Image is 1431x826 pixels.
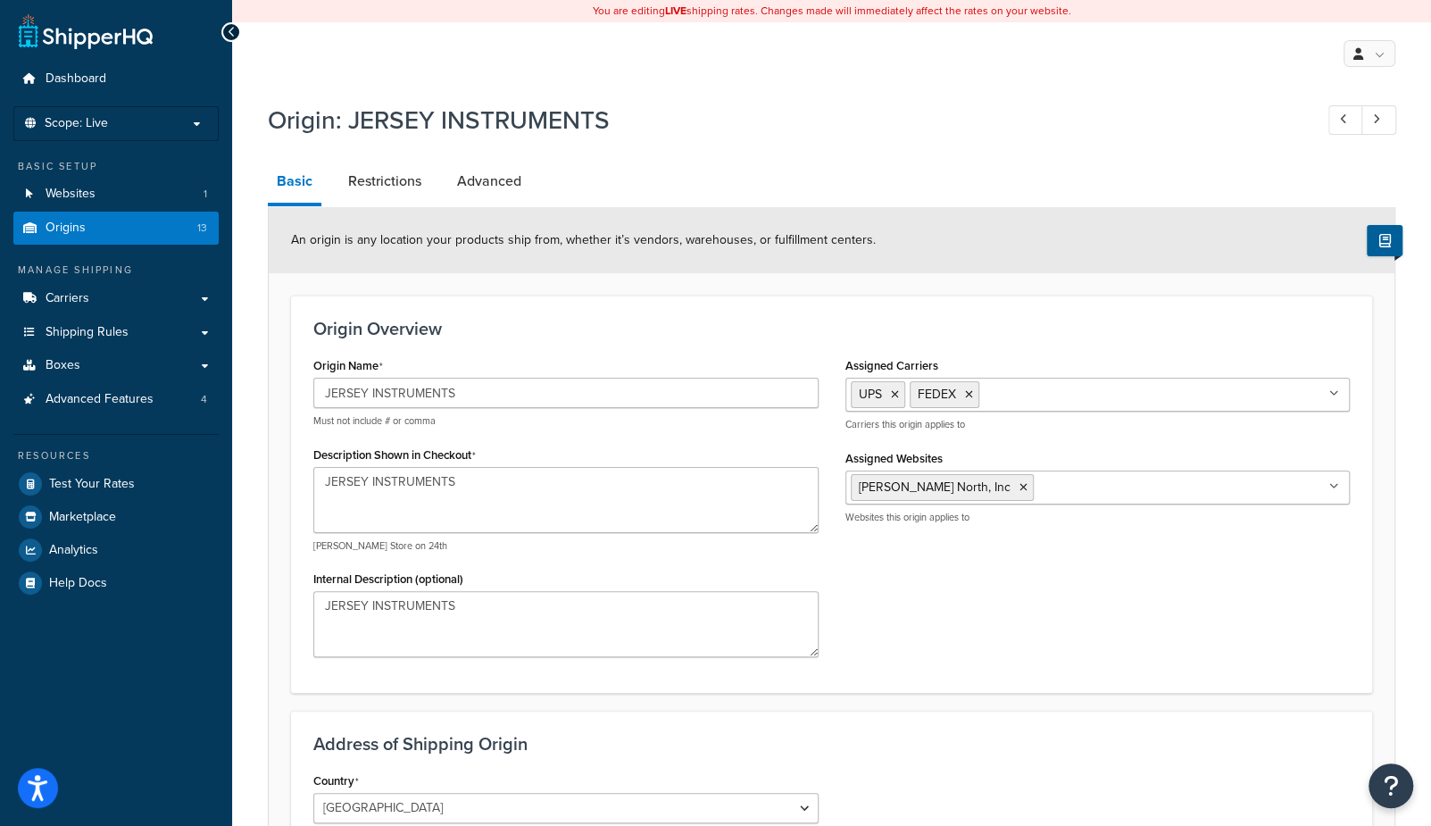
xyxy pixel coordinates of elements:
[1361,105,1396,135] a: Next Record
[46,358,80,373] span: Boxes
[339,160,430,203] a: Restrictions
[845,359,938,372] label: Assigned Carriers
[313,539,819,553] p: [PERSON_NAME] Store on 24th
[448,160,530,203] a: Advanced
[665,3,686,19] b: LIVE
[13,448,219,463] div: Resources
[13,178,219,211] li: Websites
[268,160,321,206] a: Basic
[1369,763,1413,808] button: Open Resource Center
[45,116,108,131] span: Scope: Live
[845,418,1351,431] p: Carriers this origin applies to
[918,385,956,404] span: FEDEX
[313,448,476,463] label: Description Shown in Checkout
[49,576,107,591] span: Help Docs
[46,325,129,340] span: Shipping Rules
[13,63,219,96] a: Dashboard
[313,734,1350,754] h3: Address of Shipping Origin
[49,510,116,525] span: Marketplace
[13,468,219,500] a: Test Your Rates
[859,478,1011,496] span: [PERSON_NAME] North, Inc
[197,221,207,236] span: 13
[313,572,463,586] label: Internal Description (optional)
[49,477,135,492] span: Test Your Rates
[13,212,219,245] li: Origins
[46,392,154,407] span: Advanced Features
[13,383,219,416] a: Advanced Features4
[291,230,876,249] span: An origin is any location your products ship from, whether it’s vendors, warehouses, or fulfillme...
[46,71,106,87] span: Dashboard
[13,567,219,599] a: Help Docs
[13,178,219,211] a: Websites1
[49,543,98,558] span: Analytics
[13,501,219,533] a: Marketplace
[1328,105,1363,135] a: Previous Record
[313,359,383,373] label: Origin Name
[201,392,207,407] span: 4
[13,212,219,245] a: Origins13
[859,385,882,404] span: UPS
[268,103,1295,138] h1: Origin: JERSEY INSTRUMENTS
[845,511,1351,524] p: Websites this origin applies to
[313,467,819,533] textarea: JERSEY INSTRUMENTS
[13,263,219,278] div: Manage Shipping
[46,187,96,202] span: Websites
[13,534,219,566] a: Analytics
[13,316,219,349] a: Shipping Rules
[313,414,819,428] p: Must not include # or comma
[313,591,819,657] textarea: JERSEY INSTRUMENTS
[13,349,219,382] a: Boxes
[13,282,219,315] a: Carriers
[46,221,86,236] span: Origins
[1367,225,1402,256] button: Show Help Docs
[13,159,219,174] div: Basic Setup
[313,319,1350,338] h3: Origin Overview
[13,383,219,416] li: Advanced Features
[845,452,943,465] label: Assigned Websites
[313,774,359,788] label: Country
[204,187,207,202] span: 1
[46,291,89,306] span: Carriers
